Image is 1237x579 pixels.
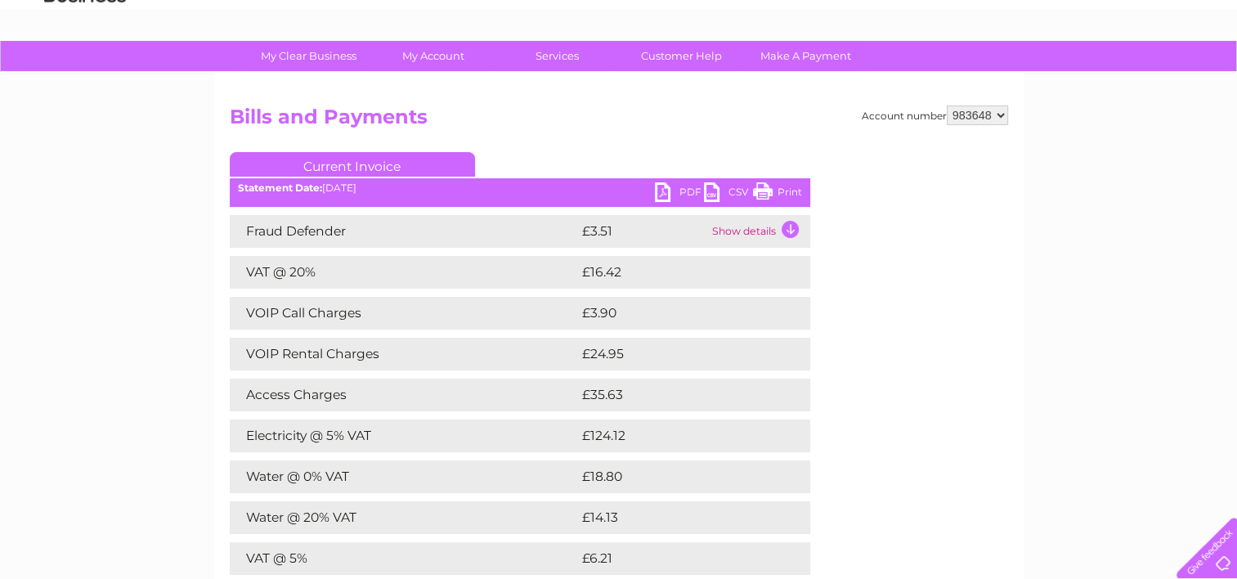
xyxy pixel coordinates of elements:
[578,338,778,370] td: £24.95
[238,182,322,194] b: Statement Date:
[929,8,1042,29] a: 0333 014 3131
[704,182,753,206] a: CSV
[230,256,578,289] td: VAT @ 20%
[862,105,1008,125] div: Account number
[490,41,625,71] a: Services
[230,152,475,177] a: Current Invoice
[990,70,1026,82] a: Energy
[578,297,773,330] td: £3.90
[1036,70,1085,82] a: Telecoms
[1128,70,1168,82] a: Contact
[655,182,704,206] a: PDF
[230,542,578,575] td: VAT @ 5%
[230,297,578,330] td: VOIP Call Charges
[708,215,810,248] td: Show details
[578,542,769,575] td: £6.21
[578,215,708,248] td: £3.51
[738,41,873,71] a: Make A Payment
[230,215,578,248] td: Fraud Defender
[230,338,578,370] td: VOIP Rental Charges
[230,501,578,534] td: Water @ 20% VAT
[614,41,749,71] a: Customer Help
[1183,70,1221,82] a: Log out
[578,460,777,493] td: £18.80
[241,41,376,71] a: My Clear Business
[753,182,802,206] a: Print
[230,379,578,411] td: Access Charges
[578,420,778,452] td: £124.12
[365,41,500,71] a: My Account
[949,70,980,82] a: Water
[43,43,127,92] img: logo.png
[230,182,810,194] div: [DATE]
[230,420,578,452] td: Electricity @ 5% VAT
[233,9,1006,79] div: Clear Business is a trading name of Verastar Limited (registered in [GEOGRAPHIC_DATA] No. 3667643...
[578,256,776,289] td: £16.42
[1095,70,1118,82] a: Blog
[578,501,774,534] td: £14.13
[230,460,578,493] td: Water @ 0% VAT
[230,105,1008,137] h2: Bills and Payments
[578,379,777,411] td: £35.63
